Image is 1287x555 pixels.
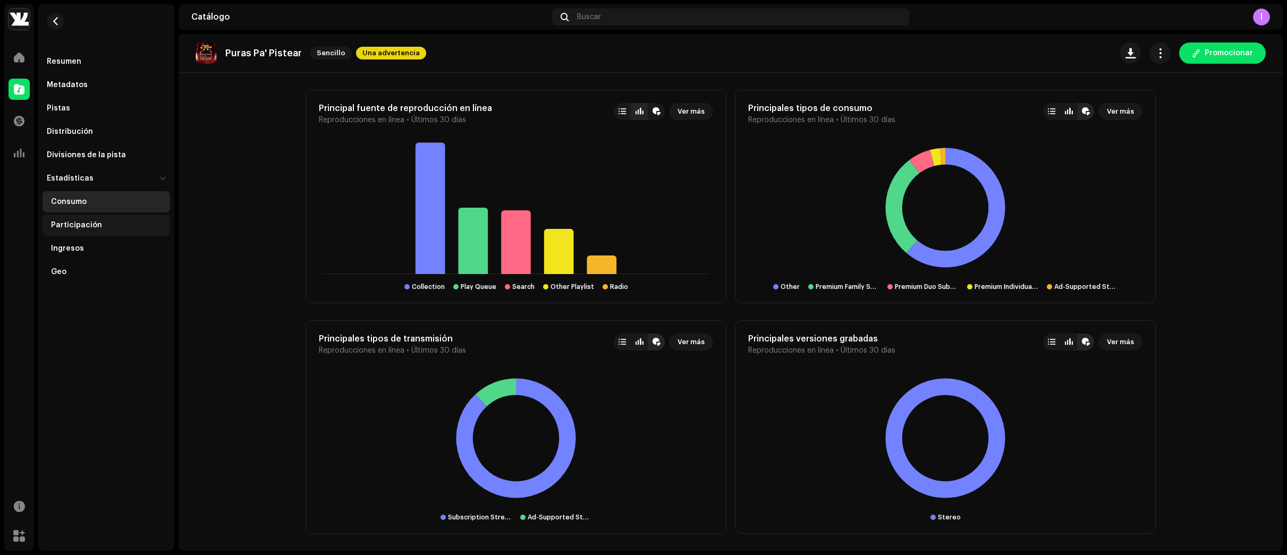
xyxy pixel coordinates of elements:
p: Puras Pa' Pistear [225,48,302,59]
div: Premium Family Subscriptions [816,283,879,291]
div: Catálogo [191,13,548,21]
span: • [407,116,409,124]
re-m-nav-item: Distribución [43,121,170,142]
div: Radio [610,283,628,291]
re-m-nav-item: Resumen [43,51,170,72]
div: Collection [412,283,445,291]
div: I [1253,8,1270,25]
div: Ad-Supported Streams [1054,283,1118,291]
re-m-nav-item: Ingresos [43,238,170,259]
div: Distribución [47,127,93,136]
re-m-nav-item: Participación [43,215,170,236]
div: Metadatos [47,81,88,89]
div: Participación [51,221,102,229]
div: Premium Duo Subscriptions [895,283,959,291]
div: Resumen [47,57,81,66]
div: Divisiones de la pista [47,151,126,159]
span: Reproducciones en línea [319,116,404,124]
span: Últimos 30 días [411,116,466,124]
span: Ver más [1107,331,1134,353]
span: Sencillo [310,47,352,59]
re-m-nav-item: Pistas [43,98,170,119]
button: Ver más [1098,334,1142,351]
span: • [836,116,839,124]
span: Reproducciones en línea [748,346,834,355]
div: Search [512,283,535,291]
span: Promocionar [1205,42,1253,64]
re-m-nav-item: Metadatos [43,74,170,96]
span: • [407,346,409,355]
span: Ver más [678,331,705,353]
span: Ver más [1107,101,1134,122]
re-m-nav-item: Geo [43,261,170,283]
re-m-nav-dropdown: Estadísticas [43,168,170,283]
button: Ver más [669,334,713,351]
div: Play Queue [461,283,496,291]
div: Principal fuente de reproducción en línea [319,103,492,114]
re-m-nav-item: Consumo [43,191,170,212]
div: Consumo [51,198,87,206]
div: Principales tipos de transmisión [319,334,466,344]
div: Premium Individual Subscriptions [975,283,1038,291]
span: • [836,346,839,355]
div: Other [781,283,800,291]
span: Últimos 30 días [411,346,466,355]
div: Ad-Supported Streaming [528,513,591,522]
span: Reproducciones en línea [319,346,404,355]
span: Últimos 30 días [841,346,895,355]
button: Ver más [669,103,713,120]
div: Ingresos [51,244,84,253]
span: Una advertencia [356,47,426,59]
div: Estadísticas [47,174,94,183]
div: Stereo [938,513,961,522]
div: Pistas [47,104,70,113]
img: 943b9cb5-1361-4de8-b5aa-4d55fcc48eaf [196,42,217,64]
span: Buscar [577,13,601,21]
re-m-nav-item: Divisiones de la pista [43,144,170,166]
div: Other Playlist [551,283,594,291]
div: Principales versiones grabadas [748,334,895,344]
button: Promocionar [1179,42,1266,64]
div: Principales tipos de consumo [748,103,895,114]
span: Reproducciones en línea [748,116,834,124]
div: Geo [51,268,66,276]
span: Ver más [678,101,705,122]
button: Ver más [1098,103,1142,120]
div: Subscription Streaming [448,513,512,522]
span: Últimos 30 días [841,116,895,124]
img: a0cb7215-512d-4475-8dcc-39c3dc2549d0 [9,8,30,30]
